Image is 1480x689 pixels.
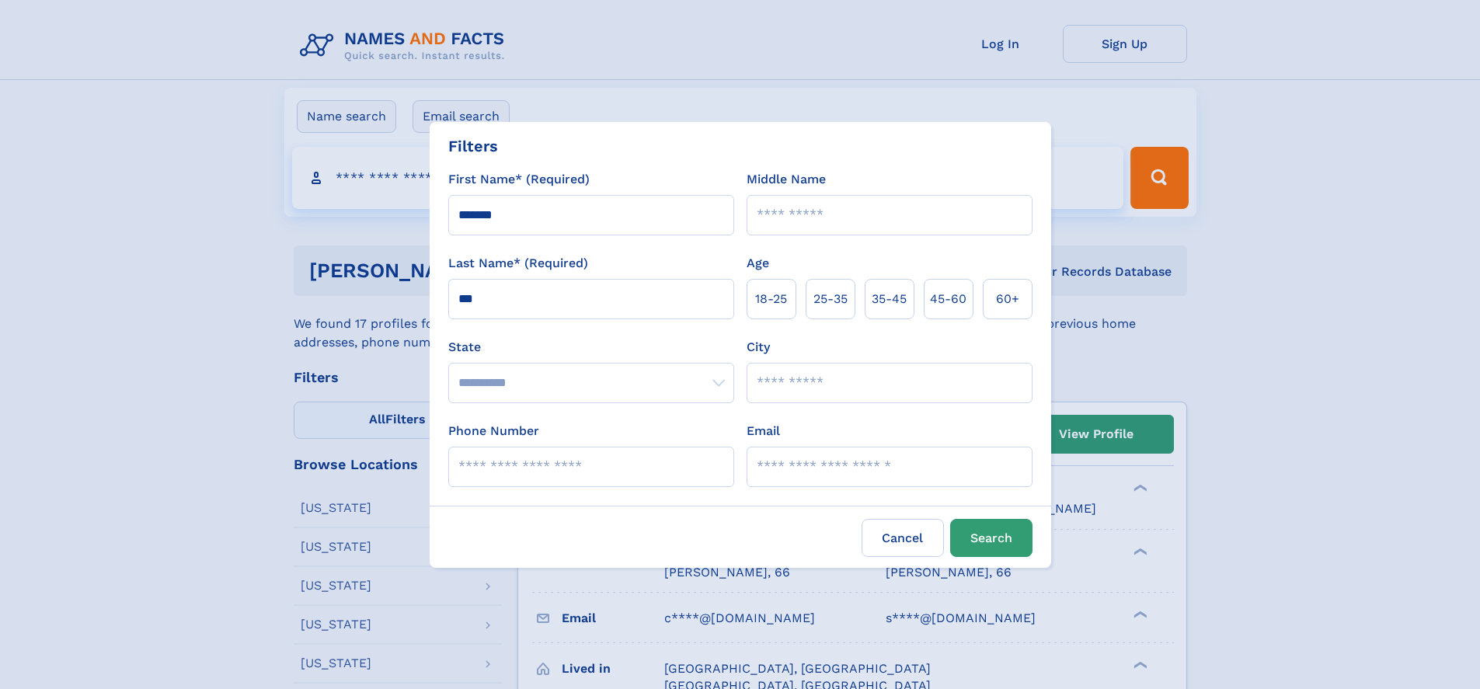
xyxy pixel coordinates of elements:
[862,519,944,557] label: Cancel
[448,170,590,189] label: First Name* (Required)
[448,134,498,158] div: Filters
[755,290,787,308] span: 18‑25
[996,290,1019,308] span: 60+
[747,422,780,440] label: Email
[448,338,734,357] label: State
[747,338,770,357] label: City
[872,290,907,308] span: 35‑45
[448,422,539,440] label: Phone Number
[747,170,826,189] label: Middle Name
[448,254,588,273] label: Last Name* (Required)
[747,254,769,273] label: Age
[813,290,848,308] span: 25‑35
[930,290,966,308] span: 45‑60
[950,519,1033,557] button: Search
